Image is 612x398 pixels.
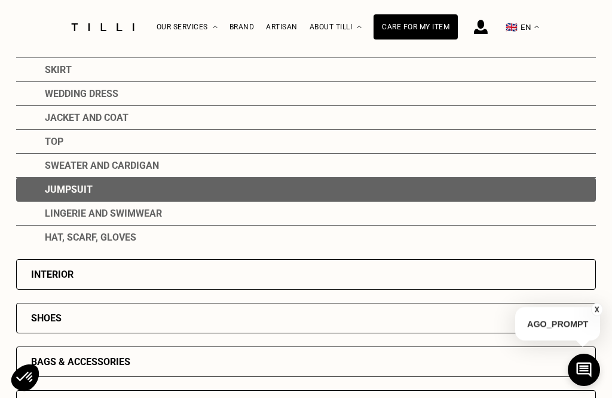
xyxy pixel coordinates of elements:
[16,154,596,178] div: Sweater and cardigan
[534,26,539,29] img: menu déroulant
[474,20,488,34] img: login icon
[310,1,362,54] div: About Tilli
[16,58,596,82] div: Skirt
[16,130,596,154] div: Top
[374,14,458,40] a: Care for my item
[16,202,596,226] div: Lingerie and swimwear
[16,226,596,249] div: Hat, scarf, gloves
[67,23,139,31] img: Tilli seamstress service logo
[31,269,74,280] div: Interior
[16,106,596,130] div: Jacket and coat
[357,26,362,29] img: About dropdown menu
[16,82,596,106] div: Wedding dress
[266,23,298,31] a: Artisan
[506,22,518,33] span: 🇬🇧
[157,1,218,54] div: Our Services
[213,26,218,29] img: Dropdown menu
[500,1,545,54] button: 🇬🇧 EN
[515,307,600,341] p: AGO_PROMPT
[31,312,62,324] div: Shoes
[31,356,130,367] div: Bags & accessories
[16,178,596,202] div: Jumpsuit
[591,303,603,316] button: X
[229,23,255,31] a: Brand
